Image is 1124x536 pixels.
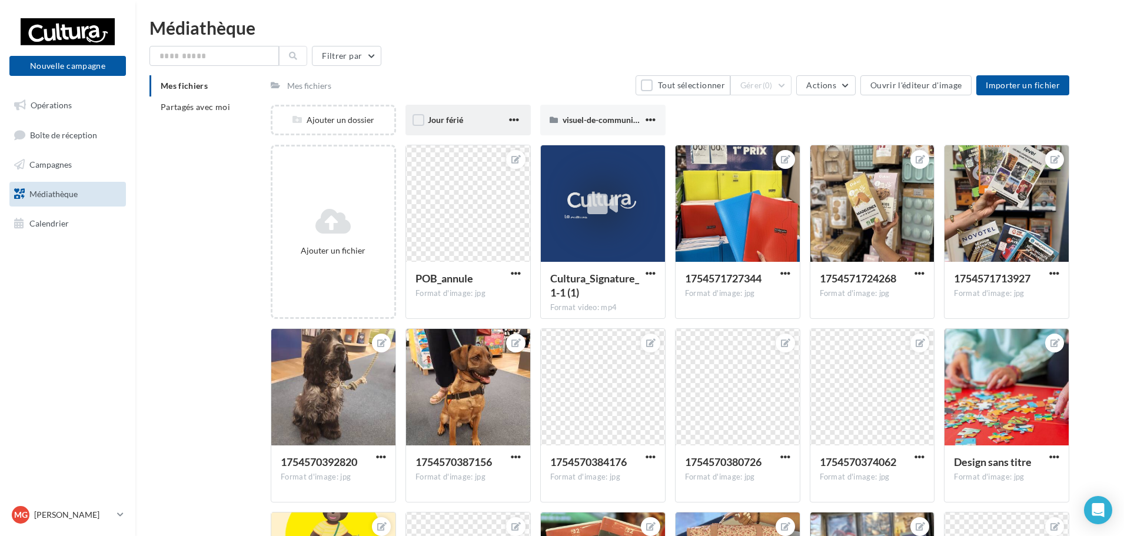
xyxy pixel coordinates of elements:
[986,80,1060,90] span: Importer un fichier
[1084,496,1112,524] div: Open Intercom Messenger
[31,100,72,110] span: Opérations
[149,19,1110,36] div: Médiathèque
[550,302,656,313] div: Format video: mp4
[550,472,656,482] div: Format d'image: jpg
[636,75,730,95] button: Tout sélectionner
[820,472,925,482] div: Format d'image: jpg
[954,272,1030,285] span: 1754571713927
[29,218,69,228] span: Calendrier
[976,75,1069,95] button: Importer un fichier
[277,245,390,257] div: Ajouter un fichier
[415,455,492,468] span: 1754570387156
[820,455,896,468] span: 1754570374062
[161,102,230,112] span: Partagés avec moi
[281,455,357,468] span: 1754570392820
[685,288,790,299] div: Format d'image: jpg
[428,115,463,125] span: Jour férié
[415,272,473,285] span: POB_annule
[796,75,855,95] button: Actions
[685,472,790,482] div: Format d'image: jpg
[7,211,128,236] a: Calendrier
[415,472,521,482] div: Format d'image: jpg
[7,152,128,177] a: Campagnes
[281,472,386,482] div: Format d'image: jpg
[820,288,925,299] div: Format d'image: jpg
[820,272,896,285] span: 1754571724268
[9,56,126,76] button: Nouvelle campagne
[563,115,656,125] span: visuel-de-communication
[685,455,761,468] span: 1754570380726
[30,129,97,139] span: Boîte de réception
[7,182,128,207] a: Médiathèque
[9,504,126,526] a: MG [PERSON_NAME]
[954,455,1032,468] span: Design sans titre
[550,272,639,299] span: Cultura_Signature_1-1 (1)
[14,509,28,521] span: MG
[954,288,1059,299] div: Format d'image: jpg
[685,272,761,285] span: 1754571727344
[272,114,394,126] div: Ajouter un dossier
[29,189,78,199] span: Médiathèque
[415,288,521,299] div: Format d'image: jpg
[806,80,836,90] span: Actions
[763,81,773,90] span: (0)
[287,80,331,92] div: Mes fichiers
[29,159,72,169] span: Campagnes
[7,122,128,148] a: Boîte de réception
[860,75,972,95] button: Ouvrir l'éditeur d'image
[730,75,792,95] button: Gérer(0)
[312,46,381,66] button: Filtrer par
[161,81,208,91] span: Mes fichiers
[954,472,1059,482] div: Format d'image: jpg
[550,455,627,468] span: 1754570384176
[34,509,112,521] p: [PERSON_NAME]
[7,93,128,118] a: Opérations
